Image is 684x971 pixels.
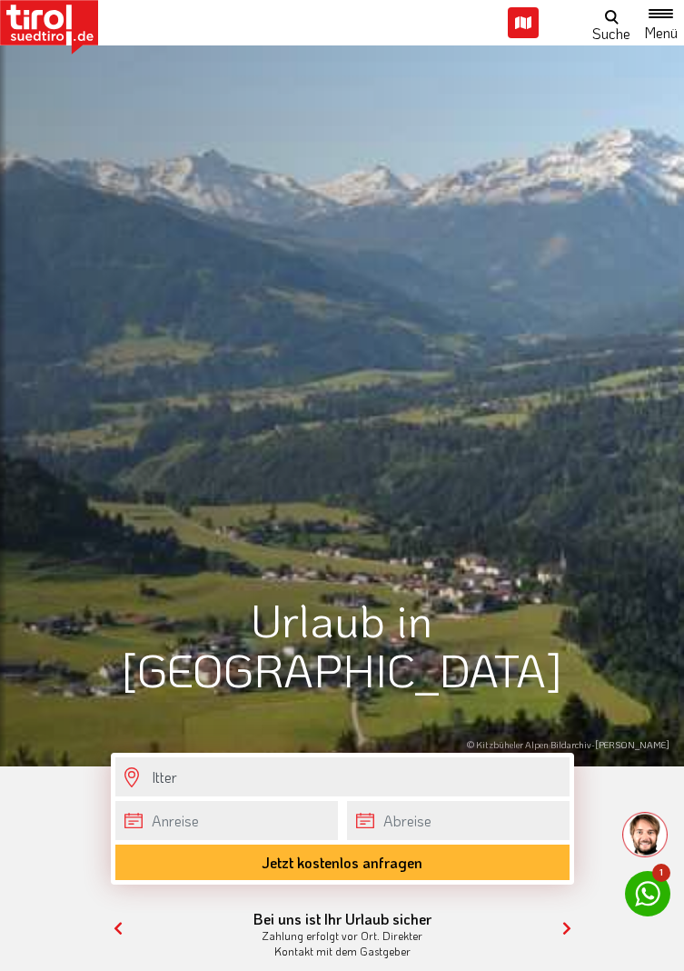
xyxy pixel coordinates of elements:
button: Jetzt kostenlos anfragen [115,845,570,880]
i: Karte öffnen [508,7,539,38]
span: 1 [652,864,670,882]
div: Zahlung erfolgt vor Ort. Direkter Kontakt mit dem Gastgeber [129,912,556,958]
input: Abreise [347,801,570,840]
img: frag-markus.png [622,812,668,857]
button: Previous [111,936,125,950]
h1: Urlaub in [GEOGRAPHIC_DATA] [111,595,574,695]
button: Next [560,936,574,950]
input: Anreise [115,801,338,840]
b: Bei uns ist Ihr Urlaub sicher [253,909,431,928]
button: Toggle navigation [638,5,684,40]
a: 1 [625,871,670,916]
input: Wo soll's hingehen? [115,757,570,796]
